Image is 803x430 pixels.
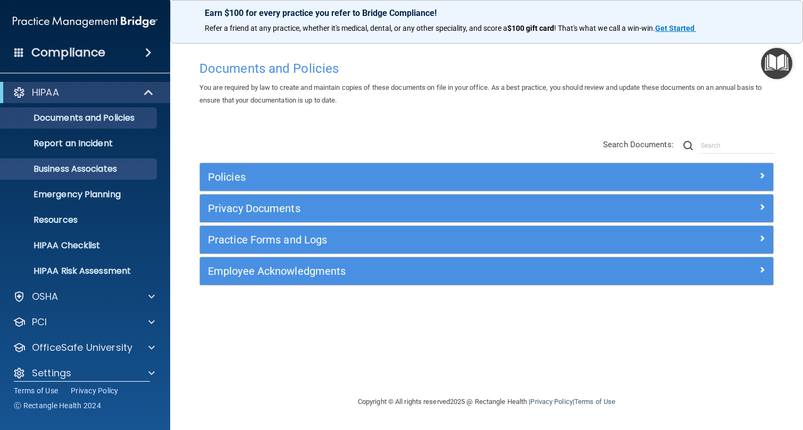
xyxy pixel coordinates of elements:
[7,215,152,225] p: Resources
[13,86,154,99] a: HIPAA
[761,48,792,79] button: Open Resource Center
[14,385,58,396] a: Terms of Use
[507,24,554,32] strong: $100 gift card
[205,8,768,18] p: Earn $100 for every practice you refer to Bridge Compliance!
[208,234,622,246] h5: Practice Forms and Logs
[32,290,58,303] p: OSHA
[208,168,765,186] a: Policies
[208,200,765,217] a: Privacy Documents
[574,398,615,406] a: Terms of Use
[208,203,622,214] h5: Privacy Documents
[71,385,119,396] a: Privacy Policy
[530,398,572,406] a: Privacy Policy
[7,113,152,123] p: Documents and Policies
[13,11,157,32] img: PMB logo
[208,231,765,248] a: Practice Forms and Logs
[554,24,655,32] span: ! That's what we call a win-win.
[7,266,152,276] p: HIPAA Risk Assessment
[13,367,155,380] a: Settings
[683,141,693,150] img: ic-search.3b580494.png
[199,62,774,75] h4: Documents and Policies
[14,400,101,411] span: Ⓒ Rectangle Health 2024
[32,341,132,354] p: OfficeSafe University
[32,86,59,99] p: HIPAA
[603,140,674,149] span: Search Documents:
[7,189,152,200] p: Emergency Planning
[655,24,696,32] a: Get Started
[208,265,622,277] h5: Employee Acknowledgments
[199,83,762,104] span: You are required by law to create and maintain copies of these documents on file in your office. ...
[32,316,47,328] p: PCI
[205,24,507,32] span: Refer a friend at any practice, whether it's medical, dental, or any other speciality, and score a
[655,24,695,32] strong: Get Started
[208,171,622,183] h5: Policies
[701,138,774,154] input: Search
[13,316,155,328] a: PCI
[13,341,155,354] a: OfficeSafe University
[208,263,765,280] a: Employee Acknowledgments
[7,240,152,251] p: HIPAA Checklist
[13,290,155,303] a: OSHA
[7,164,152,174] p: Business Associates
[7,138,152,149] p: Report an Incident
[32,367,71,380] p: Settings
[31,45,105,60] h4: Compliance
[292,385,681,419] div: Copyright © All rights reserved 2025 @ Rectangle Health | |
